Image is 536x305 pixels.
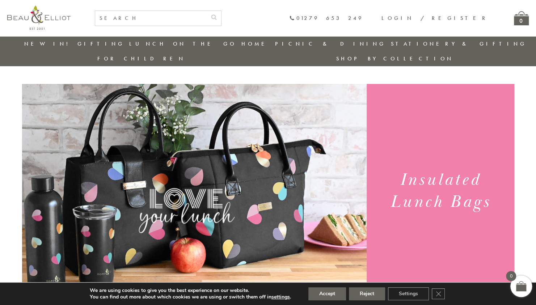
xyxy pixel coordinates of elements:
[381,14,489,22] a: Login / Register
[95,11,207,26] input: SEARCH
[129,40,236,47] a: Lunch On The Go
[506,271,516,281] span: 0
[90,287,291,294] p: We are using cookies to give you the best experience on our website.
[388,287,429,300] button: Settings
[349,287,385,300] button: Reject
[514,11,529,25] a: 0
[375,169,505,213] h1: Insulated Lunch Bags
[308,287,346,300] button: Accept
[336,55,453,62] a: Shop by collection
[391,40,526,47] a: Stationery & Gifting
[77,40,124,47] a: Gifting
[275,40,386,47] a: Picnic & Dining
[90,294,291,300] p: You can find out more about which cookies we are using or switch them off in .
[432,288,445,299] button: Close GDPR Cookie Banner
[22,84,367,301] img: Emily Heart Set
[24,40,73,47] a: New in!
[97,55,185,62] a: For Children
[7,5,71,30] img: logo
[271,294,290,300] button: settings
[241,40,270,47] a: Home
[289,15,363,21] a: 01279 653 249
